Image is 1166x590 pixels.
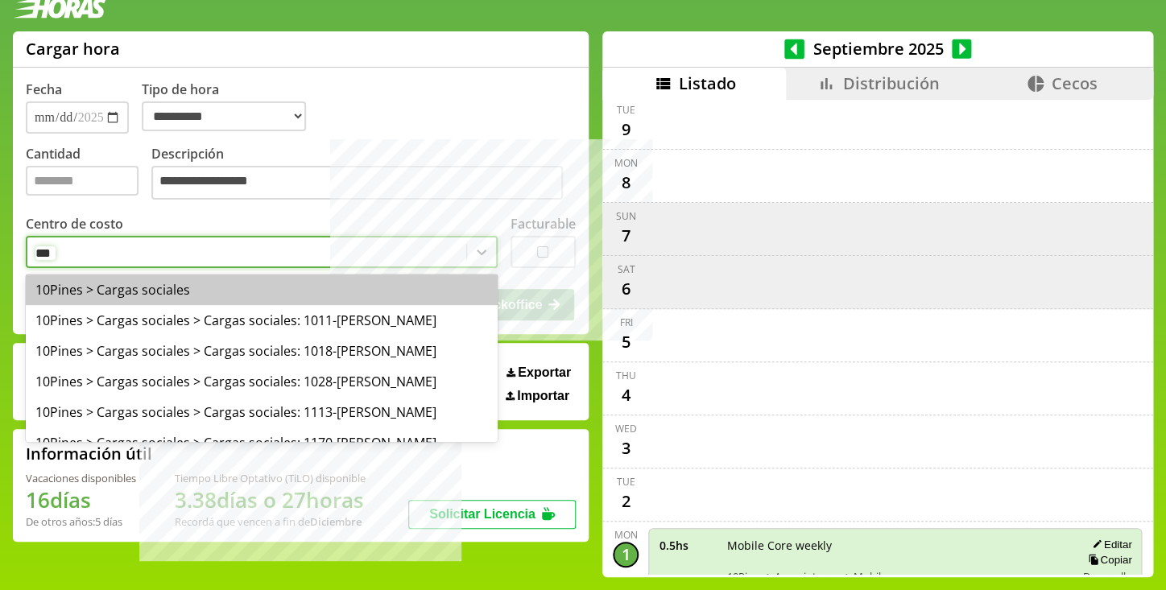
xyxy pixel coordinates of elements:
div: 10Pines > Cargas sociales [26,274,498,305]
div: Sat [617,262,635,276]
label: Tipo de hora [142,80,319,134]
h2: Información útil [26,443,152,464]
div: Sun [616,209,636,223]
div: Recordá que vencen a fin de [175,514,366,529]
div: Thu [616,369,636,382]
div: Mon [614,156,638,170]
h1: 16 días [26,485,136,514]
input: Cantidad [26,166,139,196]
span: 10Pines > Areas internas > Mobile [726,569,1064,584]
span: Exportar [518,365,571,380]
b: Diciembre [310,514,362,529]
label: Facturable [511,215,576,233]
div: Mon [614,528,638,542]
span: Listado [679,72,736,94]
button: Editar [1087,538,1131,551]
span: Importar [517,389,569,403]
div: Vacaciones disponibles [26,471,136,485]
div: scrollable content [602,100,1153,575]
div: 5 [613,329,639,355]
button: Exportar [502,365,576,381]
div: Tiempo Libre Optativo (TiLO) disponible [175,471,366,485]
div: Tue [617,103,635,117]
h1: Cargar hora [26,38,120,60]
div: 8 [613,170,639,196]
span: Septiembre 2025 [804,38,952,60]
label: Cantidad [26,145,151,204]
div: 7 [613,223,639,249]
div: Wed [615,422,637,435]
div: Fri [619,316,632,329]
div: 3 [613,435,639,461]
button: Copiar [1083,553,1131,567]
span: Solicitar Licencia [429,507,535,521]
label: Fecha [26,80,62,98]
div: 10Pines > Cargas sociales > Cargas sociales: 1113-[PERSON_NAME] [26,397,498,427]
div: 4 [613,382,639,408]
span: Mobile Core weekly [726,538,1064,553]
span: Desarrollo [1082,569,1131,584]
label: Centro de costo [26,215,123,233]
textarea: Descripción [151,166,563,200]
div: 10Pines > Cargas sociales > Cargas sociales: 1011-[PERSON_NAME] [26,305,498,336]
span: Cecos [1052,72,1098,94]
div: 6 [613,276,639,302]
select: Tipo de hora [142,101,306,131]
button: Solicitar Licencia [408,500,576,529]
div: 2 [613,489,639,514]
span: 0.5 hs [659,538,715,553]
div: 1 [613,542,639,567]
h1: 3.38 días o 27 horas [175,485,366,514]
div: 10Pines > Cargas sociales > Cargas sociales: 1170-[PERSON_NAME] [26,427,498,458]
div: Tue [617,475,635,489]
label: Descripción [151,145,576,204]
div: 10Pines > Cargas sociales > Cargas sociales: 1018-[PERSON_NAME] [26,336,498,366]
div: 10Pines > Cargas sociales > Cargas sociales: 1028-[PERSON_NAME] [26,366,498,397]
span: Distribución [842,72,939,94]
div: De otros años: 5 días [26,514,136,529]
div: 9 [613,117,639,142]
